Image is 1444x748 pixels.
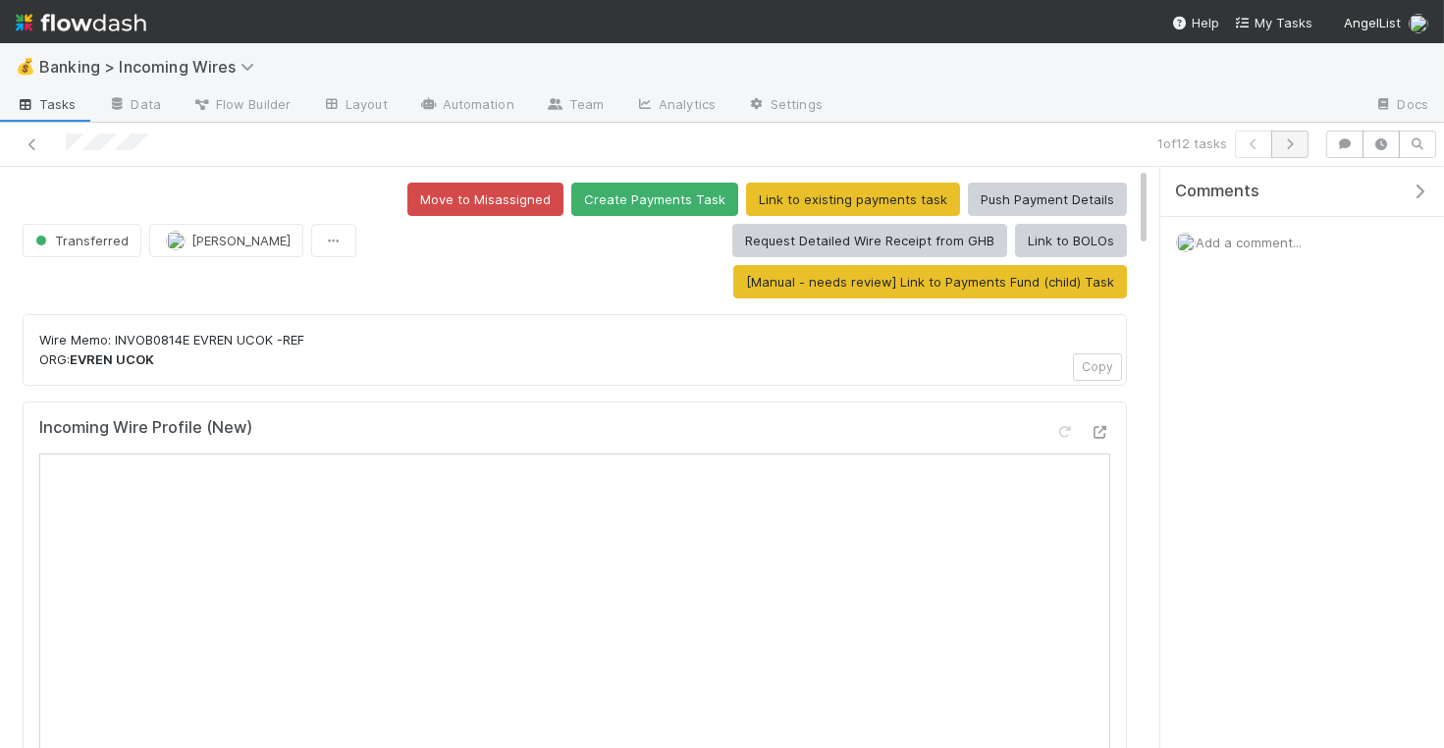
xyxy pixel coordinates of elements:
span: 1 of 12 tasks [1157,134,1227,153]
span: Banking > Incoming Wires [39,57,264,77]
span: My Tasks [1235,15,1312,30]
a: Team [530,90,619,122]
button: Link to existing payments task [746,183,960,216]
a: Layout [306,90,403,122]
p: Wire Memo: INVOB0814E EVREN UCOK -REF ORG: [39,331,1110,369]
a: Docs [1359,90,1444,122]
span: Comments [1175,182,1259,201]
span: Add a comment... [1196,235,1302,250]
button: Request Detailed Wire Receipt from GHB [732,224,1007,257]
img: avatar_eacbd5bb-7590-4455-a9e9-12dcb5674423.png [166,231,186,250]
span: Flow Builder [192,94,291,114]
span: 💰 [16,58,35,75]
div: Help [1172,13,1219,32]
span: [PERSON_NAME] [191,233,291,248]
a: Flow Builder [177,90,306,122]
span: AngelList [1344,15,1401,30]
button: Transferred [23,224,141,257]
button: [Manual - needs review] Link to Payments Fund (child) Task [733,265,1127,298]
img: logo-inverted-e16ddd16eac7371096b0.svg [16,6,146,39]
img: avatar_eacbd5bb-7590-4455-a9e9-12dcb5674423.png [1409,14,1428,33]
button: Copy [1073,353,1122,381]
button: Create Payments Task [571,183,738,216]
button: Push Payment Details [968,183,1127,216]
span: Tasks [16,94,77,114]
a: Analytics [619,90,731,122]
button: Link to BOLOs [1015,224,1127,257]
a: Automation [403,90,530,122]
button: [PERSON_NAME] [149,224,303,257]
button: Move to Misassigned [407,183,563,216]
span: Transferred [31,233,129,248]
a: My Tasks [1235,13,1312,32]
a: Data [92,90,177,122]
img: avatar_eacbd5bb-7590-4455-a9e9-12dcb5674423.png [1176,233,1196,252]
strong: EVREN UCOK [70,351,154,367]
a: Settings [731,90,838,122]
h5: Incoming Wire Profile (New) [39,418,252,438]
